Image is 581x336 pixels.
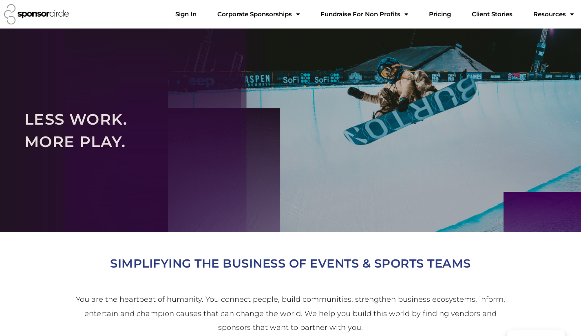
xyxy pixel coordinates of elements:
nav: Menu [169,6,580,22]
a: Client Stories [465,6,519,22]
a: Sign In [169,6,203,22]
h2: You are the heartbeat of humanity. You connect people, build communities, strengthen business eco... [73,292,508,334]
a: Fundraise For Non ProfitsMenu Toggle [314,6,415,22]
h2: LESS WORK. MORE PLAY. [24,108,557,153]
img: Sponsor Circle logo [4,4,69,24]
a: Resources [527,6,580,22]
a: Corporate SponsorshipsMenu Toggle [211,6,306,22]
a: Pricing [422,6,457,22]
h2: SIMPLIFYING THE BUSINESS OF EVENTS & SPORTS TEAMS [62,253,519,273]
